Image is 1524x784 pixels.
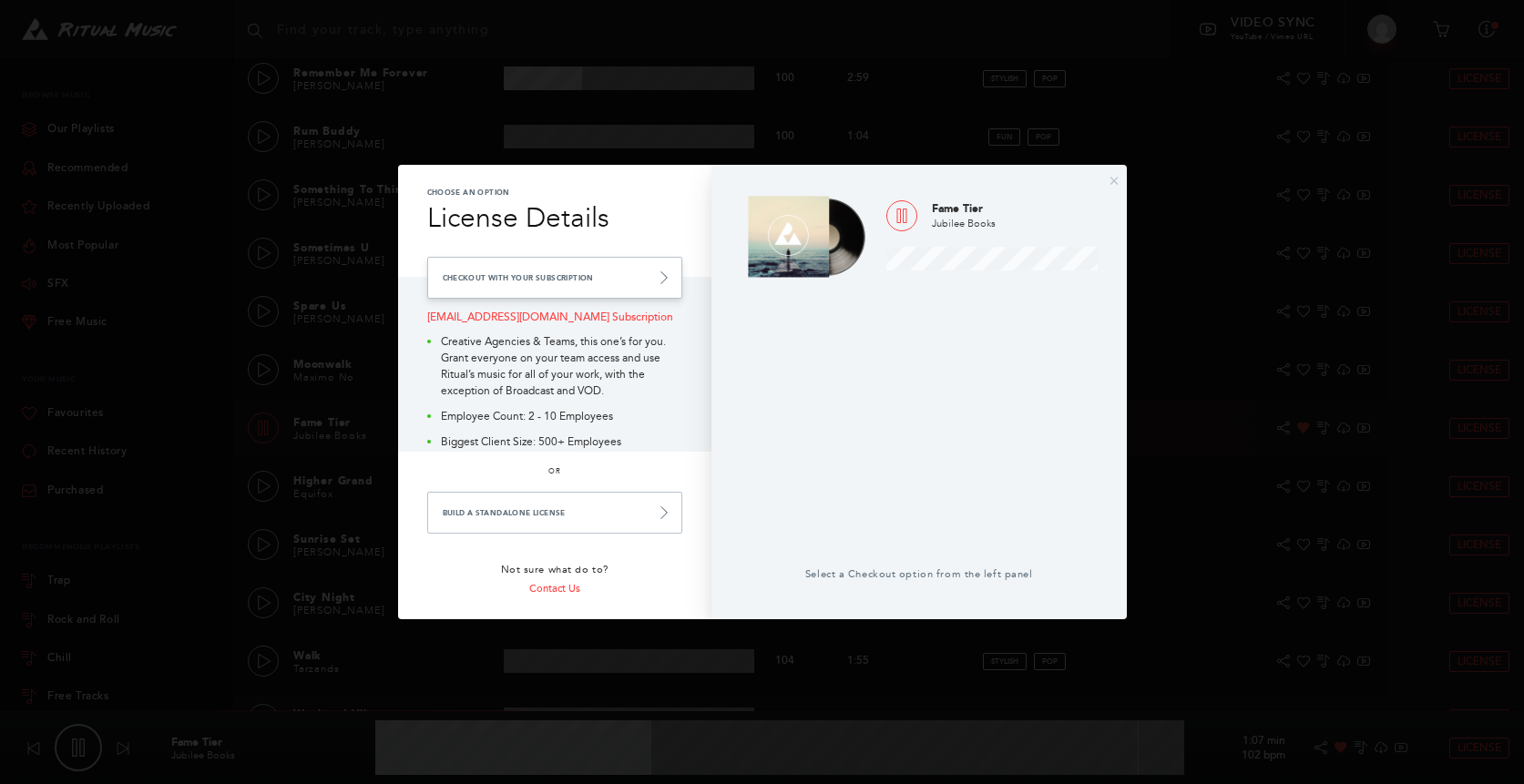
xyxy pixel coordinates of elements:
[427,198,682,239] h3: License Details
[427,563,682,578] p: Not sure what do to?
[427,408,682,424] li: Employee Count: 2 - 10 Employees
[1109,172,1120,188] button: ×
[427,310,682,326] p: [EMAIL_ADDRESS][DOMAIN_NAME] Subscription
[427,257,682,299] a: Checkout with your Subscription
[529,583,580,595] a: Contact Us
[741,187,872,284] img: Fame Tier
[427,333,682,399] li: Creative Agencies & Teams, this one’s for you. Grant everyone on your team access and use Ritual’...
[427,187,682,198] p: Choose an Option
[741,567,1098,583] p: Select a Checkout option from the left panel
[427,466,682,477] p: or
[932,217,1098,232] p: Jubilee Books
[427,433,682,450] li: Biggest Client Size: 500+ Employees
[932,200,1098,217] p: Fame Tier
[427,492,682,534] a: Build a Standalone License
